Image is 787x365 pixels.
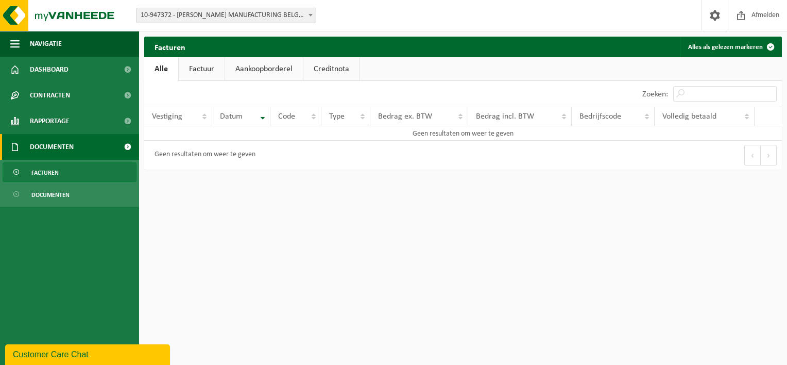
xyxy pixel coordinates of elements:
[225,57,303,81] a: Aankoopborderel
[476,112,534,121] span: Bedrag incl. BTW
[179,57,225,81] a: Factuur
[136,8,316,23] span: 10-947372 - WIMBLE MANUFACTURING BELGIUM BV- KELLANOVA / PRINGLES - MECHELEN
[144,126,782,141] td: Geen resultaten om weer te geven
[30,82,70,108] span: Contracten
[662,112,716,121] span: Volledig betaald
[278,112,295,121] span: Code
[744,145,761,165] button: Previous
[30,31,62,57] span: Navigatie
[5,342,172,365] iframe: chat widget
[761,145,777,165] button: Next
[30,57,69,82] span: Dashboard
[152,112,182,121] span: Vestiging
[144,37,196,57] h2: Facturen
[31,163,59,182] span: Facturen
[31,185,70,205] span: Documenten
[3,185,136,204] a: Documenten
[378,112,432,121] span: Bedrag ex. BTW
[149,146,255,164] div: Geen resultaten om weer te geven
[220,112,243,121] span: Datum
[329,112,345,121] span: Type
[579,112,621,121] span: Bedrijfscode
[642,90,668,98] label: Zoeken:
[3,162,136,182] a: Facturen
[144,57,178,81] a: Alle
[136,8,316,23] span: 10-947372 - WIMBLE MANUFACTURING BELGIUM BV- KELLANOVA / PRINGLES - MECHELEN
[30,108,70,134] span: Rapportage
[30,134,74,160] span: Documenten
[680,37,781,57] button: Alles als gelezen markeren
[303,57,360,81] a: Creditnota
